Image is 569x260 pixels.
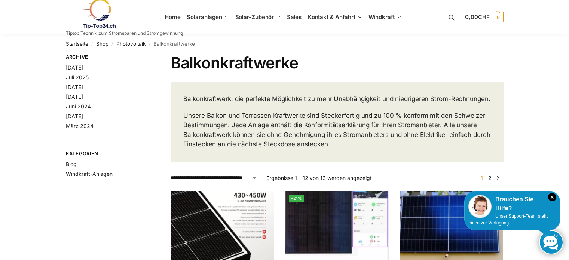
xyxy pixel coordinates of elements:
a: Photovoltaik [116,41,146,47]
a: Shop [96,41,108,47]
span: 0,00 [465,13,489,21]
a: Seite 2 [486,175,493,181]
a: Kontakt & Anfahrt [305,0,365,34]
span: Seite 1 [479,175,485,181]
span: Solar-Zubehör [235,13,274,21]
a: Blog [66,161,77,167]
a: Windkraft-Anlagen [66,171,113,177]
span: 0 [493,12,504,22]
a: [DATE] [66,84,83,90]
img: Customer service [468,195,492,218]
p: Ergebnisse 1 – 12 von 13 werden angezeigt [266,174,372,182]
a: [DATE] [66,94,83,100]
a: [DATE] [66,64,83,71]
p: Balkonkraftwerk, die perfekte Möglichkeit zu mehr Unabhängigkeit und niedrigeren Strom-Rechnungen. [183,94,490,104]
button: Close filters [140,54,144,62]
a: Startseite [66,41,88,47]
a: Solar-Zubehör [232,0,284,34]
span: Solaranlagen [187,13,222,21]
span: / [108,41,116,47]
span: Sales [287,13,302,21]
a: Windkraft [365,0,404,34]
a: Solaranlagen [184,0,232,34]
span: Kategorien [66,150,140,157]
a: 0,00CHF 0 [465,6,503,28]
span: Unser Support-Team steht Ihnen zur Verfügung [468,214,548,226]
span: / [88,41,96,47]
div: Brauchen Sie Hilfe? [468,195,556,213]
a: → [495,174,501,182]
i: Schließen [548,193,556,201]
span: Kontakt & Anfahrt [308,13,355,21]
a: [DATE] [66,113,83,119]
a: Juli 2025 [66,74,89,80]
span: / [146,41,153,47]
span: Archive [66,53,140,61]
h1: Balkonkraftwerke [171,53,503,72]
span: Windkraft [368,13,395,21]
nav: Breadcrumb [66,34,504,53]
p: Tiptop Technik zum Stromsparen und Stromgewinnung [66,31,183,36]
a: Juni 2024 [66,103,91,110]
nav: Produkt-Seitennummerierung [476,174,503,182]
span: CHF [478,13,490,21]
p: Unsere Balkon und Terrassen Kraftwerke sind Steckerfertig und zu 100 % konform mit den Schweizer ... [183,111,490,149]
select: Shop-Reihenfolge [171,174,257,182]
a: März 2024 [66,123,94,129]
a: Sales [284,0,305,34]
